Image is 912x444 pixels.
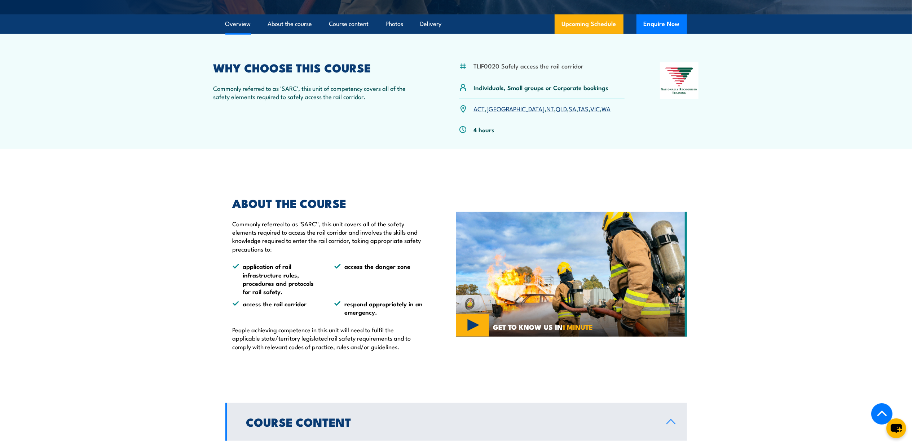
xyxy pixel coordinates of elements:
[233,325,423,351] p: People achieving competence in this unit will need to fulfil the applicable state/territory legis...
[474,125,495,134] p: 4 hours
[556,104,567,113] a: QLD
[493,324,593,330] span: GET TO KNOW US IN
[886,418,906,438] button: chat-button
[225,403,687,441] a: Course Content
[268,14,312,34] a: About the course
[555,14,624,34] a: Upcoming Schedule
[420,14,442,34] a: Delivery
[474,104,485,113] a: ACT
[213,84,424,101] p: Commonly referred to as 'SARC', this unit of competency covers all of the safety elements require...
[456,212,687,337] img: hero-image
[563,321,593,332] strong: 1 MINUTE
[569,104,577,113] a: SA
[233,299,321,316] li: access the rail corridor
[334,299,423,316] li: respond appropriately in an emergency.
[213,62,424,72] h2: WHY CHOOSE THIS COURSE
[474,105,611,113] p: , , , , , , ,
[474,83,609,92] p: Individuals, Small groups or Corporate bookings
[547,104,554,113] a: NT
[578,104,589,113] a: TAS
[487,104,545,113] a: [GEOGRAPHIC_DATA]
[474,62,584,70] li: TLIF0020 Safely access the rail corridor
[233,262,321,296] li: application of rail infrastructure rules, procedures and protocols for rail safety.
[660,62,699,99] img: Nationally Recognised Training logo.
[334,262,423,296] li: access the danger zone
[233,219,423,253] p: Commonly referred to as 'SARC'', this unit covers all of the safety elements required to access t...
[386,14,404,34] a: Photos
[329,14,369,34] a: Course content
[233,198,423,208] h2: ABOUT THE COURSE
[225,14,251,34] a: Overview
[602,104,611,113] a: WA
[246,417,655,427] h2: Course Content
[636,14,687,34] button: Enquire Now
[591,104,600,113] a: VIC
